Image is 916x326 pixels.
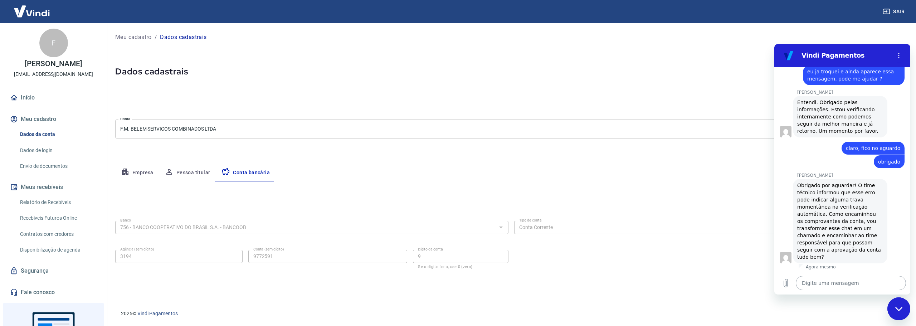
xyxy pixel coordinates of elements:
p: Dados cadastrais [160,33,206,42]
h5: Dados cadastrais [115,66,907,77]
label: Conta (sem dígito) [253,247,284,252]
a: Vindi Pagamentos [137,311,178,316]
div: F.M. BELEM SERVICOS COMBINADOS LTDA [115,120,907,138]
a: Segurança [9,263,98,279]
a: Meu cadastro [115,33,152,42]
button: Meus recebíveis [9,179,98,195]
a: Dados da conta [17,127,98,142]
iframe: Botão para abrir a janela de mensagens, conversa em andamento [887,297,910,320]
label: Banco [120,218,131,223]
a: Recebíveis Futuros Online [17,211,98,225]
button: Meu cadastro [9,111,98,127]
button: Empresa [115,164,159,181]
button: Sair [882,5,907,18]
a: Dados de login [17,143,98,158]
label: Tipo de conta [519,218,542,223]
div: F [39,29,68,57]
p: 2025 © [121,310,899,317]
p: / [155,33,157,42]
label: Agência (sem dígito) [120,247,154,252]
p: [EMAIL_ADDRESS][DOMAIN_NAME] [14,70,93,78]
label: Dígito da conta [418,247,443,252]
p: Se o dígito for x, use 0 (zero) [418,264,503,269]
img: Vindi [9,0,55,22]
button: Conta bancária [216,164,276,181]
button: Pessoa titular [159,164,216,181]
p: [PERSON_NAME] [25,60,82,68]
label: Conta [120,116,130,122]
a: Fale conosco [9,284,98,300]
iframe: Janela de mensagens [774,44,910,295]
a: Início [9,90,98,106]
a: Relatório de Recebíveis [17,195,98,210]
a: Envio de documentos [17,159,98,174]
a: Disponibilização de agenda [17,243,98,257]
a: Contratos com credores [17,227,98,242]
